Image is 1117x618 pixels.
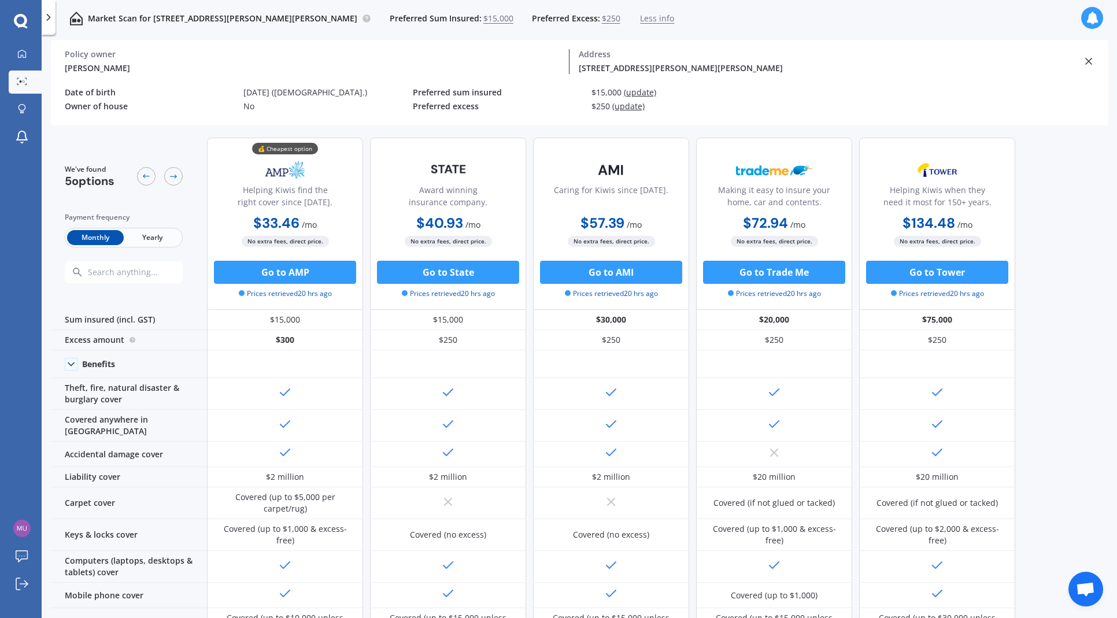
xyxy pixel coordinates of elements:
[565,288,658,299] span: Prices retrieved 20 hrs ago
[753,471,796,483] div: $20 million
[243,88,413,98] div: [DATE] ([DEMOGRAPHIC_DATA].)
[65,62,560,74] div: [PERSON_NAME]
[413,88,582,98] div: Preferred sum insured
[252,143,318,154] div: 💰 Cheapest option
[540,261,682,284] button: Go to AMI
[894,236,981,247] span: No extra fees, direct price.
[216,491,354,515] div: Covered (up to $5,000 per carpet/rug)
[876,497,998,509] div: Covered (if not glued or tacked)
[859,330,1015,350] div: $250
[533,310,689,330] div: $30,000
[916,471,959,483] div: $20 million
[640,13,674,24] span: Less info
[790,219,805,230] span: / mo
[217,184,353,213] div: Helping Kiwis find the right cover since [DATE].
[13,520,31,537] img: d3d0b061efff0ff590eb9faf206e7f16
[573,529,649,541] div: Covered (no excess)
[696,330,852,350] div: $250
[731,590,818,601] div: Covered (up to $1,000)
[1068,572,1103,606] div: Open chat
[65,173,114,188] span: 5 options
[706,184,842,213] div: Making it easy to insure your home, car and contents.
[416,214,463,232] b: $40.93
[51,487,207,519] div: Carpet cover
[728,288,821,299] span: Prices retrieved 20 hrs ago
[465,219,480,230] span: / mo
[266,471,304,483] div: $2 million
[891,288,984,299] span: Prices retrieved 20 hrs ago
[216,523,354,546] div: Covered (up to $1,000 & excess-free)
[483,13,513,24] span: $15,000
[868,523,1007,546] div: Covered (up to $2,000 & excess-free)
[302,219,317,230] span: / mo
[429,471,467,483] div: $2 million
[67,230,124,245] span: Monthly
[65,102,234,112] div: Owner of house
[573,156,649,184] img: AMI-text-1.webp
[405,236,492,247] span: No extra fees, direct price.
[532,13,600,24] span: Preferred Excess:
[627,219,642,230] span: / mo
[866,261,1008,284] button: Go to Tower
[592,471,630,483] div: $2 million
[533,330,689,350] div: $250
[579,62,1074,74] div: [STREET_ADDRESS][PERSON_NAME][PERSON_NAME]
[124,230,180,245] span: Yearly
[51,467,207,487] div: Liability cover
[51,378,207,410] div: Theft, fire, natural disaster & burglary cover
[703,261,845,284] button: Go to Trade Me
[65,212,183,223] div: Payment frequency
[207,310,363,330] div: $15,000
[247,156,323,184] img: AMP.webp
[242,236,329,247] span: No extra fees, direct price.
[602,13,620,24] span: $250
[51,519,207,551] div: Keys & locks cover
[51,442,207,467] div: Accidental damage cover
[591,102,761,112] div: $250
[214,261,356,284] button: Go to AMP
[957,219,972,230] span: / mo
[705,523,844,546] div: Covered (up to $1,000 & excess-free)
[390,13,482,24] span: Preferred Sum Insured:
[370,310,526,330] div: $15,000
[579,49,1074,60] div: Address
[624,87,656,98] span: (update)
[69,12,83,25] img: home-and-contents.b802091223b8502ef2dd.svg
[88,13,357,24] p: Market Scan for [STREET_ADDRESS][PERSON_NAME][PERSON_NAME]
[580,214,624,232] b: $57.39
[743,214,788,232] b: $72.94
[51,310,207,330] div: Sum insured (incl. GST)
[899,156,975,184] img: Tower.webp
[243,102,413,112] div: No
[253,214,299,232] b: $33.46
[612,101,645,112] span: (update)
[51,330,207,350] div: Excess amount
[239,288,332,299] span: Prices retrieved 20 hrs ago
[869,184,1005,213] div: Helping Kiwis when they need it most for 150+ years.
[380,184,516,213] div: Award winning insurance company.
[903,214,955,232] b: $134.48
[82,359,115,369] div: Benefits
[51,583,207,608] div: Mobile phone cover
[377,261,519,284] button: Go to State
[713,497,835,509] div: Covered (if not glued or tacked)
[65,49,560,60] div: Policy owner
[410,529,486,541] div: Covered (no excess)
[410,156,486,183] img: State-text-1.webp
[554,184,668,213] div: Caring for Kiwis since [DATE].
[51,551,207,583] div: Computers (laptops, desktops & tablets) cover
[736,156,812,184] img: Trademe.webp
[65,88,234,98] div: Date of birth
[413,102,582,112] div: Preferred excess
[859,310,1015,330] div: $75,000
[731,236,818,247] span: No extra fees, direct price.
[402,288,495,299] span: Prices retrieved 20 hrs ago
[51,410,207,442] div: Covered anywhere in [GEOGRAPHIC_DATA]
[370,330,526,350] div: $250
[591,88,761,98] div: $15,000
[568,236,655,247] span: No extra fees, direct price.
[696,310,852,330] div: $20,000
[87,267,205,277] input: Search anything...
[207,330,363,350] div: $300
[65,164,114,175] span: We've found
